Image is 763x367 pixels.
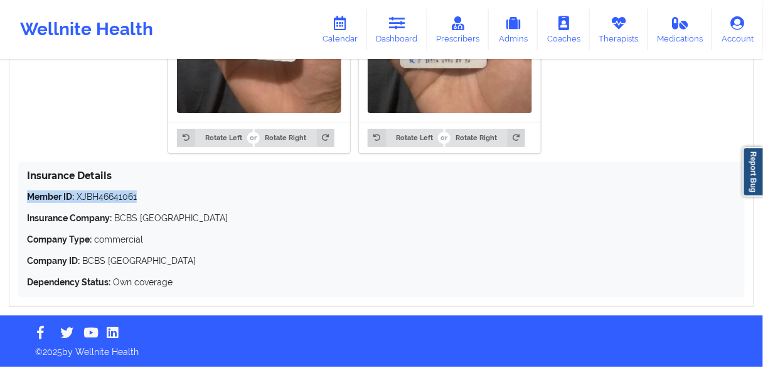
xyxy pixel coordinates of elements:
[538,9,590,50] a: Coaches
[27,192,74,202] strong: Member ID:
[177,129,252,146] button: Rotate Left
[27,256,80,266] strong: Company ID:
[590,9,648,50] a: Therapists
[427,9,489,50] a: Prescribers
[648,9,713,50] a: Medications
[27,277,110,287] strong: Dependency Status:
[27,255,736,267] p: BCBS [GEOGRAPHIC_DATA]
[27,233,736,246] p: commercial
[368,129,443,146] button: Rotate Left
[743,147,763,197] a: Report Bug
[367,9,427,50] a: Dashboard
[255,129,334,146] button: Rotate Right
[27,213,112,223] strong: Insurance Company:
[489,9,538,50] a: Admins
[712,9,763,50] a: Account
[27,190,736,203] p: XJBH46641061
[27,234,92,244] strong: Company Type:
[27,212,736,224] p: BCBS [GEOGRAPHIC_DATA]
[313,9,367,50] a: Calendar
[27,276,736,288] p: Own coverage
[27,170,736,182] h4: Insurance Details
[446,129,525,146] button: Rotate Right
[26,337,737,358] p: © 2025 by Wellnite Health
